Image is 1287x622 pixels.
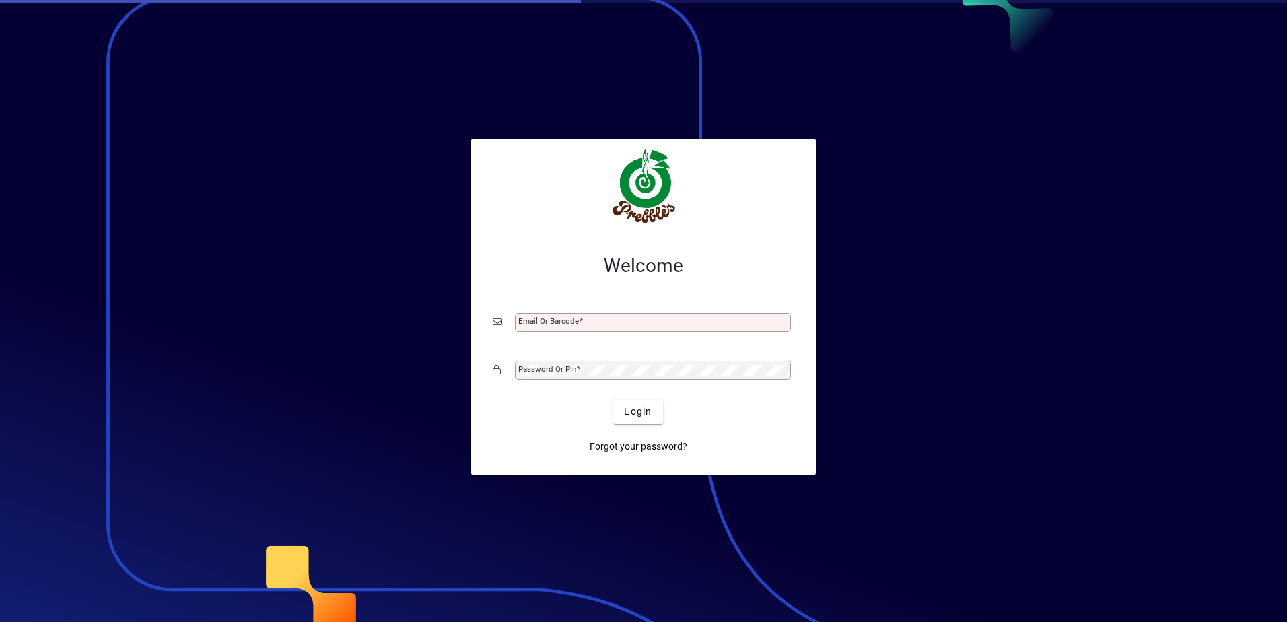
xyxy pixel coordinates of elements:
button: Login [613,400,662,424]
span: Login [624,405,652,419]
mat-label: Email or Barcode [518,316,579,326]
mat-label: Password or Pin [518,364,576,374]
h2: Welcome [493,254,794,277]
a: Forgot your password? [584,435,693,459]
span: Forgot your password? [590,440,687,454]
